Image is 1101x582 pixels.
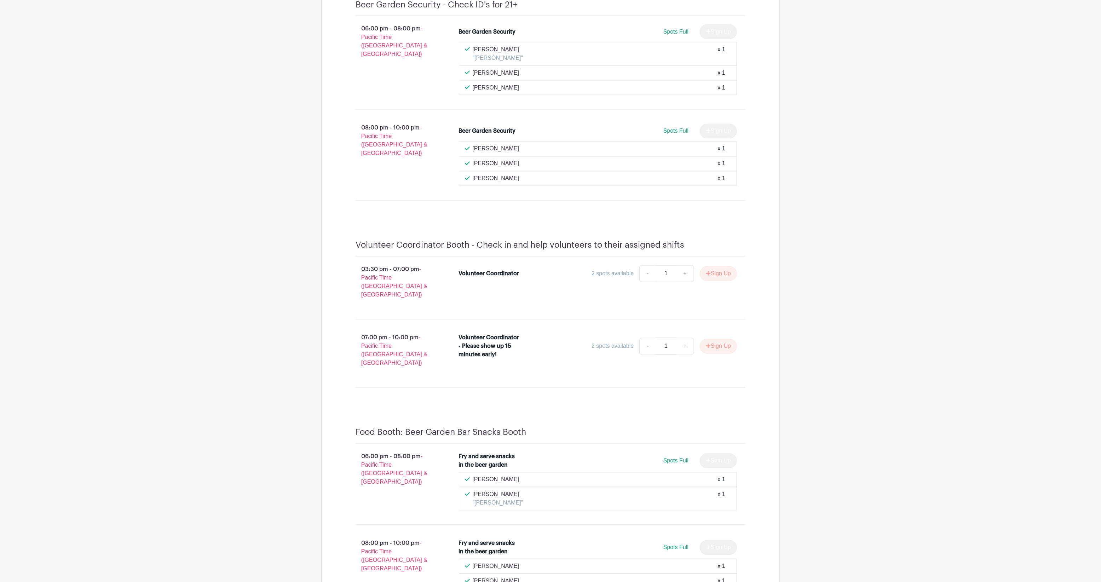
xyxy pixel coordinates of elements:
p: [PERSON_NAME] [473,83,519,92]
span: Spots Full [663,458,688,464]
p: 06:00 pm - 08:00 pm [344,22,448,61]
p: [PERSON_NAME] [473,145,519,153]
div: x 1 [718,145,725,153]
div: 2 spots available [592,270,634,278]
p: [PERSON_NAME] [473,45,523,54]
p: 03:30 pm - 07:00 pm [344,263,448,302]
div: x 1 [718,45,725,62]
h4: Volunteer Coordinator Booth - Check in and help volunteers to their assigned shifts [356,240,684,250]
div: x 1 [718,174,725,183]
span: Spots Full [663,544,688,551]
span: - Pacific Time ([GEOGRAPHIC_DATA] & [GEOGRAPHIC_DATA]) [361,540,427,572]
a: - [639,338,656,355]
p: [PERSON_NAME] [473,174,519,183]
div: Beer Garden Security [459,28,516,36]
button: Sign Up [700,339,737,354]
p: 06:00 pm - 08:00 pm [344,450,448,489]
div: x 1 [718,83,725,92]
p: [PERSON_NAME] [473,69,519,77]
div: x 1 [718,69,725,77]
p: [PERSON_NAME] [473,160,519,168]
a: + [676,265,694,282]
p: [PERSON_NAME] [473,490,523,499]
button: Sign Up [700,266,737,281]
p: [PERSON_NAME] [473,562,519,571]
span: Spots Full [663,128,688,134]
div: Fry and serve snacks in the beer garden [459,539,520,556]
div: Volunteer Coordinator [459,270,519,278]
a: + [676,338,694,355]
div: Volunteer Coordinator - Please show up 15 minutes early! [459,334,520,359]
h4: Food Booth: Beer Garden Bar Snacks Booth [356,427,526,438]
p: "[PERSON_NAME]" [473,54,523,62]
p: 08:00 pm - 10:00 pm [344,536,448,576]
p: 08:00 pm - 10:00 pm [344,121,448,161]
span: - Pacific Time ([GEOGRAPHIC_DATA] & [GEOGRAPHIC_DATA]) [361,454,427,485]
div: x 1 [718,476,725,484]
div: x 1 [718,490,725,507]
div: x 1 [718,562,725,571]
div: Beer Garden Security [459,127,516,136]
div: x 1 [718,160,725,168]
p: "[PERSON_NAME]" [473,499,523,507]
p: [PERSON_NAME] [473,476,519,484]
p: 07:00 pm - 10:00 pm [344,331,448,370]
div: Fry and serve snacks in the beer garden [459,453,520,469]
a: - [639,265,656,282]
span: Spots Full [663,29,688,35]
div: 2 spots available [592,342,634,351]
